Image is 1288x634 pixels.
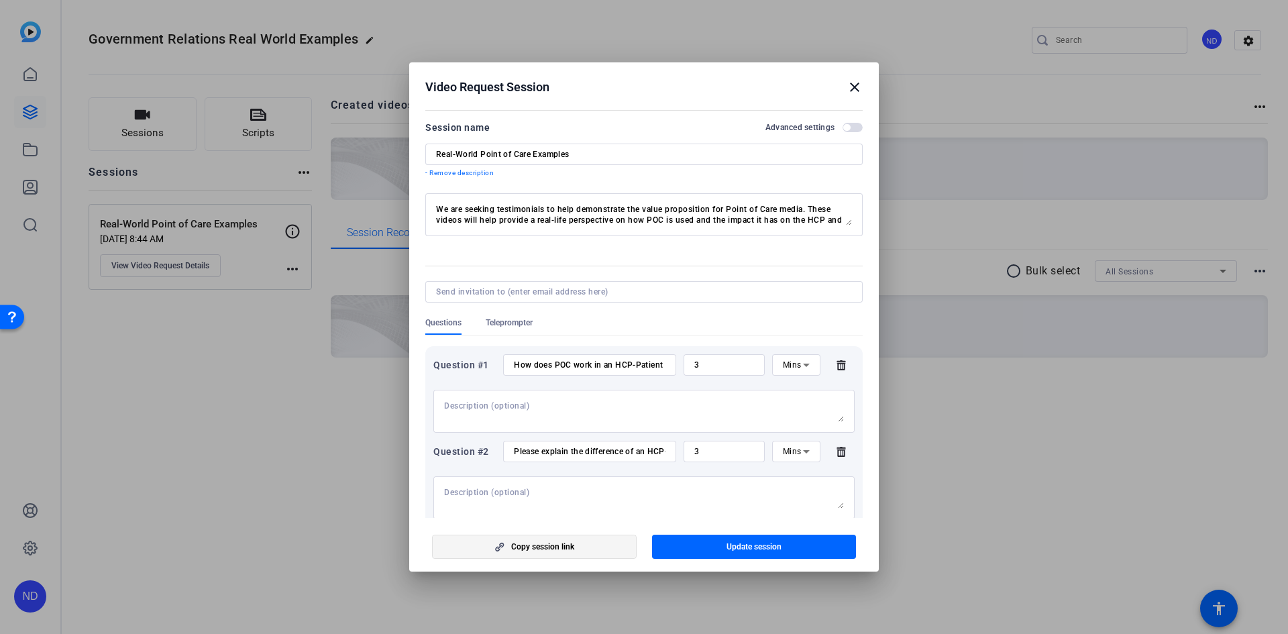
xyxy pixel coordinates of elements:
[514,360,665,370] input: Enter your question here
[425,119,490,136] div: Session name
[765,122,835,133] h2: Advanced settings
[425,317,462,328] span: Questions
[783,447,802,456] span: Mins
[433,357,496,373] div: Question #1
[432,535,637,559] button: Copy session link
[436,149,852,160] input: Enter Session Name
[694,446,754,457] input: Time
[425,168,863,178] p: - Remove description
[436,286,847,297] input: Send invitation to (enter email address here)
[433,443,496,460] div: Question #2
[652,535,857,559] button: Update session
[694,360,754,370] input: Time
[514,446,665,457] input: Enter your question here
[847,79,863,95] mat-icon: close
[511,541,574,552] span: Copy session link
[727,541,782,552] span: Update session
[783,360,802,370] span: Mins
[425,79,863,95] div: Video Request Session
[486,317,533,328] span: Teleprompter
